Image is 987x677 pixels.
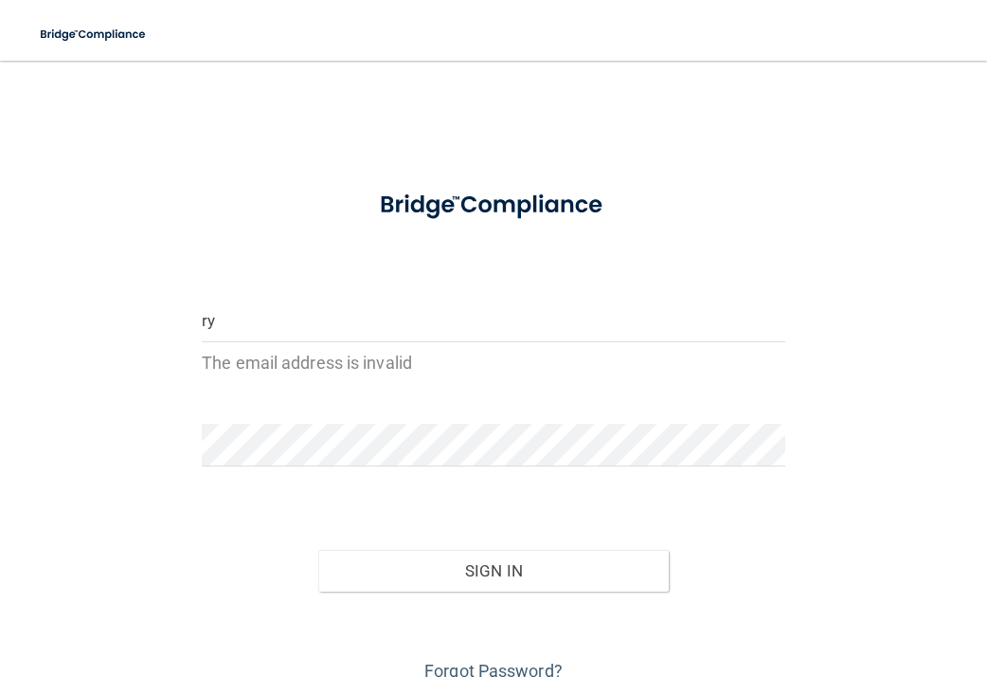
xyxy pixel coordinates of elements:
img: bridge_compliance_login_screen.278c3ca4.svg [28,15,159,54]
button: Sign In [318,550,668,592]
p: The email address is invalid [202,347,785,378]
img: bridge_compliance_login_screen.278c3ca4.svg [355,174,633,236]
input: Email [202,300,785,342]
